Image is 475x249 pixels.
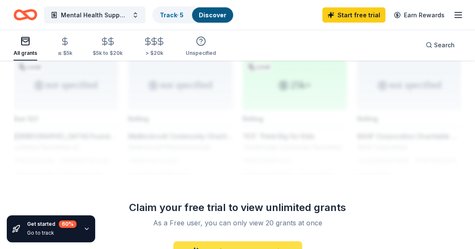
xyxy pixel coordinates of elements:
button: Track· 5Discover [152,7,234,24]
button: All grants [14,33,37,61]
div: 60 % [59,220,77,228]
button: $5k to $20k [93,33,123,61]
span: Mental Health Support for Grieving Kids and Families [61,10,129,20]
div: ≤ $5k [58,50,72,57]
button: Unspecified [186,33,216,61]
div: Go to track [27,230,77,236]
a: Home [14,5,37,25]
a: Discover [199,11,226,19]
button: ≤ $5k [58,33,72,61]
div: Get started [27,220,77,228]
a: Start free trial [322,8,385,23]
div: Unspecified [186,50,216,57]
a: Track· 5 [160,11,184,19]
div: All grants [14,50,37,57]
div: $5k to $20k [93,50,123,57]
button: Search [419,37,461,54]
a: Earn Rewards [389,8,450,23]
button: > $20k [143,33,165,61]
div: > $20k [143,50,165,57]
button: Mental Health Support for Grieving Kids and Families [44,7,146,24]
span: Search [434,40,455,50]
div: Claim your free trial to view unlimited grants [116,201,360,214]
div: As a Free user, you can only view 20 grants at once [126,218,349,228]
